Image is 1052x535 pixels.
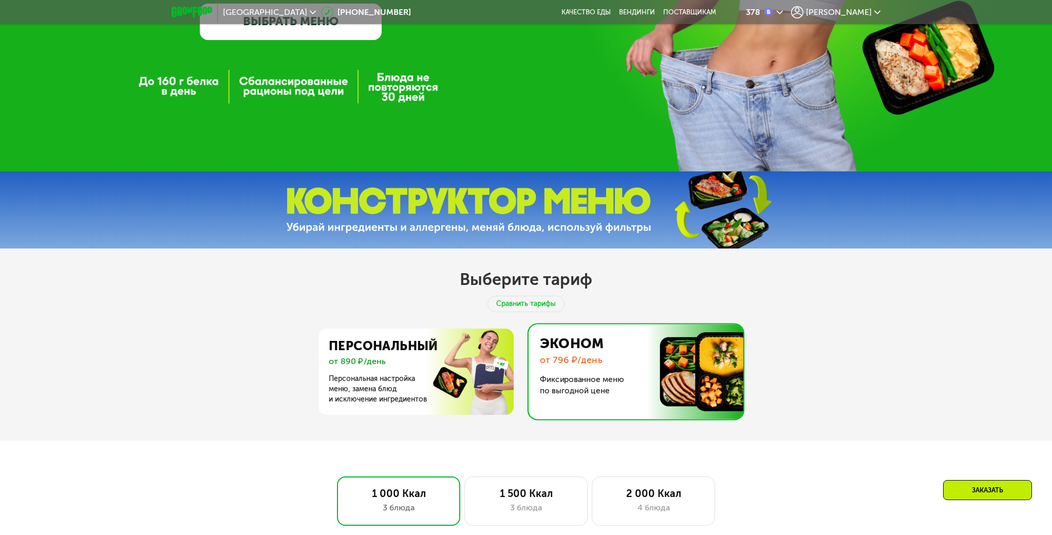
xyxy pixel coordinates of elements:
div: 3 блюда [475,502,577,514]
div: 1 000 Ккал [348,487,449,500]
div: Сравнить тарифы [487,296,565,312]
span: [PERSON_NAME] [806,8,872,16]
div: 4 блюда [603,502,704,514]
div: Заказать [943,480,1032,500]
h2: Выберите тариф [460,269,592,290]
div: 2 000 Ккал [603,487,704,500]
div: 3 блюда [348,502,449,514]
a: Вендинги [619,8,655,16]
span: [GEOGRAPHIC_DATA] [223,8,307,16]
div: 378 [746,8,760,16]
a: Качество еды [561,8,611,16]
div: 1 500 Ккал [475,487,577,500]
div: поставщикам [663,8,716,16]
a: [PHONE_NUMBER] [321,6,411,18]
